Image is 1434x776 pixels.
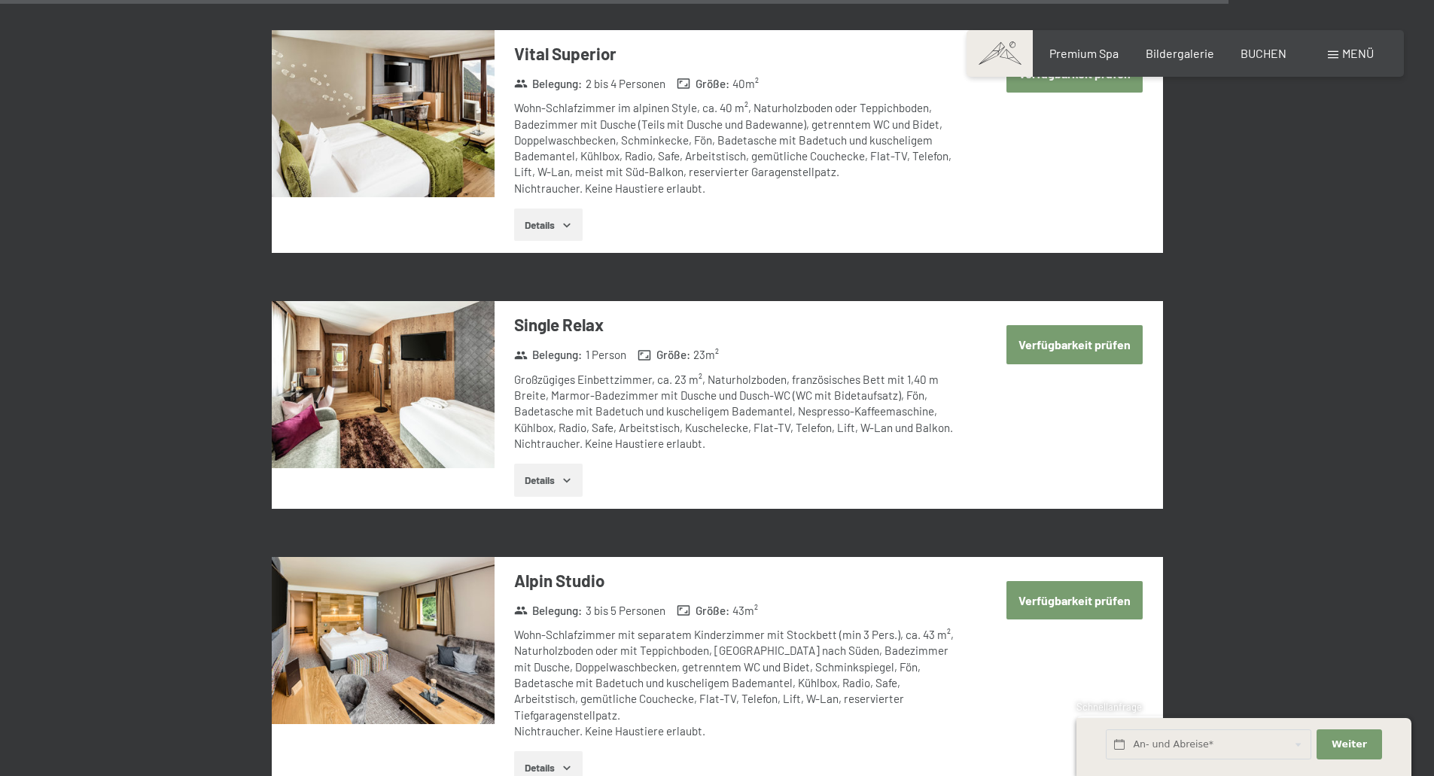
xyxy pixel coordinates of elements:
strong: Belegung : [514,603,583,619]
span: Weiter [1332,738,1367,751]
img: mss_renderimg.php [272,30,495,197]
h3: Alpin Studio [514,569,962,592]
div: Wohn-Schlafzimmer mit separatem Kinderzimmer mit Stockbett (min 3 Pers.), ca. 43 m², Naturholzbod... [514,627,962,739]
img: mss_renderimg.php [272,557,495,724]
strong: Größe : [638,347,690,363]
a: Premium Spa [1049,46,1119,60]
button: Verfügbarkeit prüfen [1006,325,1143,364]
span: 40 m² [732,76,759,92]
button: Verfügbarkeit prüfen [1006,581,1143,619]
div: Großzügiges Einbettzimmer, ca. 23 m², Naturholzboden, französisches Bett mit 1,40 m Breite, Marmo... [514,372,962,452]
button: Weiter [1317,729,1381,760]
span: Menü [1342,46,1374,60]
div: Wohn-Schlafzimmer im alpinen Style, ca. 40 m², Naturholzboden oder Teppichboden, Badezimmer mit D... [514,100,962,196]
strong: Belegung : [514,347,583,363]
strong: Belegung : [514,76,583,92]
strong: Größe : [677,76,729,92]
a: BUCHEN [1241,46,1286,60]
button: Details [514,464,583,497]
button: Details [514,208,583,242]
span: 43 m² [732,603,758,619]
span: 23 m² [693,347,719,363]
span: 2 bis 4 Personen [586,76,665,92]
h3: Vital Superior [514,42,962,65]
span: Schnellanfrage [1076,701,1142,713]
a: Bildergalerie [1146,46,1214,60]
span: 3 bis 5 Personen [586,603,665,619]
strong: Größe : [677,603,729,619]
span: 1 Person [586,347,626,363]
img: mss_renderimg.php [272,301,495,468]
h3: Single Relax [514,313,962,336]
